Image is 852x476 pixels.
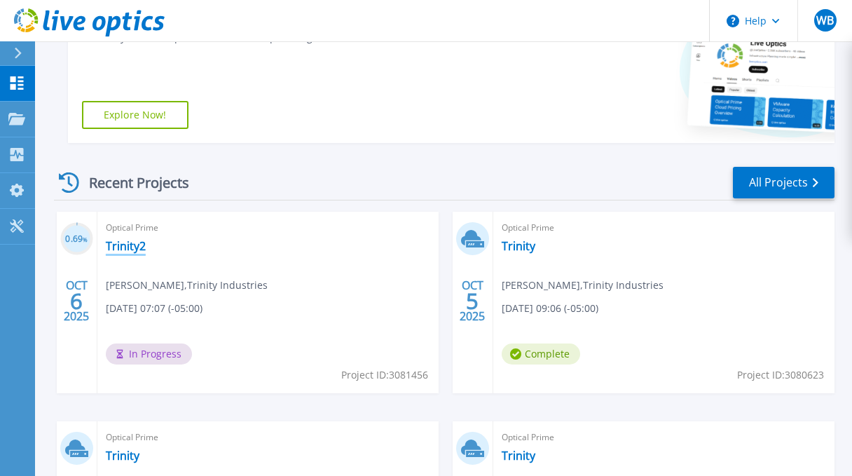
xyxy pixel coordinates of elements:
[60,231,93,247] h3: 0.69
[502,449,535,463] a: Trinity
[459,276,486,327] div: OCT 2025
[106,344,192,365] span: In Progress
[341,367,428,383] span: Project ID: 3081456
[63,276,90,327] div: OCT 2025
[106,301,202,316] span: [DATE] 07:07 (-05:00)
[737,367,824,383] span: Project ID: 3080623
[106,239,146,253] a: Trinity2
[70,295,83,307] span: 6
[106,220,430,236] span: Optical Prime
[54,165,208,200] div: Recent Projects
[502,430,826,445] span: Optical Prime
[106,430,430,445] span: Optical Prime
[502,344,580,365] span: Complete
[82,101,188,129] a: Explore Now!
[106,449,139,463] a: Trinity
[83,236,88,243] span: %
[466,295,479,307] span: 5
[816,15,834,26] span: WB
[733,167,834,198] a: All Projects
[502,278,664,293] span: [PERSON_NAME] , Trinity Industries
[502,239,535,253] a: Trinity
[106,278,268,293] span: [PERSON_NAME] , Trinity Industries
[502,220,826,236] span: Optical Prime
[502,301,598,316] span: [DATE] 09:06 (-05:00)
